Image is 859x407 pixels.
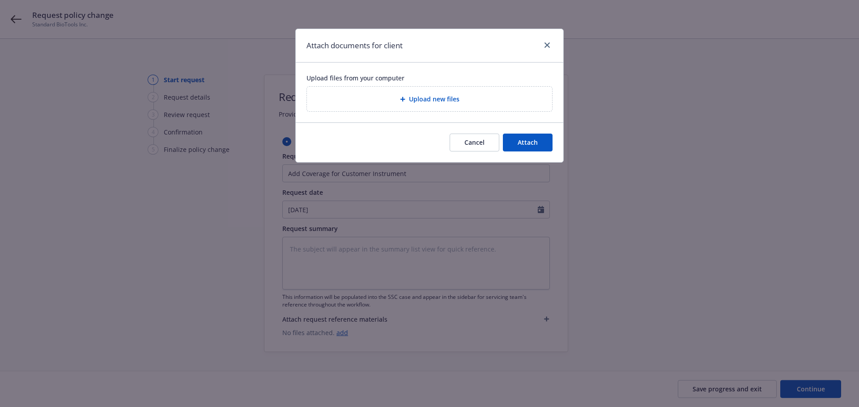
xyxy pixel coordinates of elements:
[306,73,553,83] span: Upload files from your computer
[306,86,553,112] div: Upload new files
[464,138,485,147] span: Cancel
[409,94,459,104] span: Upload new files
[503,134,553,151] button: Attach
[306,40,403,51] h1: Attach documents for client
[518,138,538,147] span: Attach
[542,40,553,50] a: close
[450,134,499,151] button: Cancel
